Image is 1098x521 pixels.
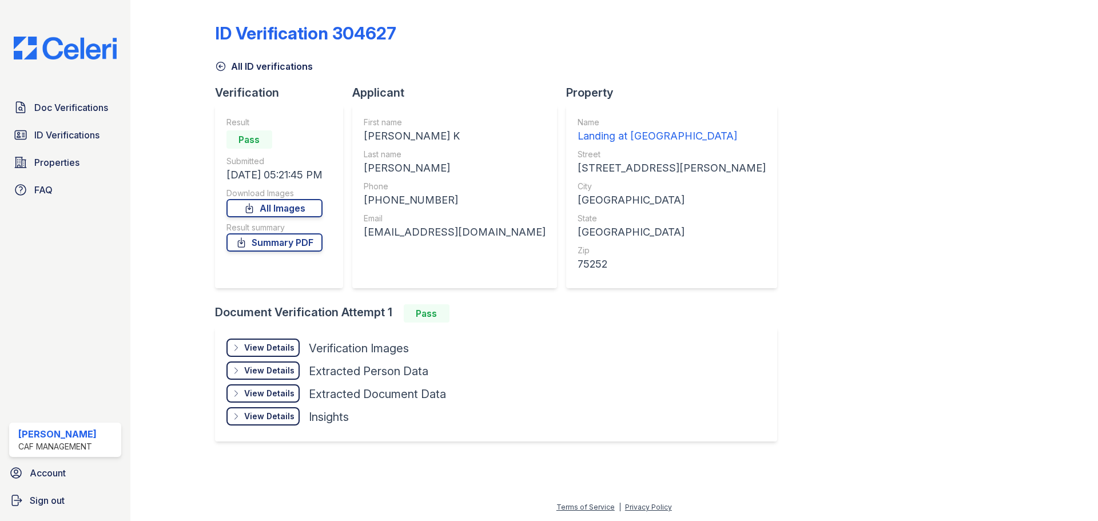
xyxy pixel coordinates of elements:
[244,411,295,422] div: View Details
[34,156,79,169] span: Properties
[226,188,323,199] div: Download Images
[364,160,546,176] div: [PERSON_NAME]
[34,128,100,142] span: ID Verifications
[556,503,615,511] a: Terms of Service
[619,503,621,511] div: |
[364,192,546,208] div: [PHONE_NUMBER]
[364,213,546,224] div: Email
[578,224,766,240] div: [GEOGRAPHIC_DATA]
[5,37,126,59] img: CE_Logo_Blue-a8612792a0a2168367f1c8372b55b34899dd931a85d93a1a3d3e32e68fde9ad4.png
[215,59,313,73] a: All ID verifications
[566,85,786,101] div: Property
[404,304,449,323] div: Pass
[578,117,766,144] a: Name Landing at [GEOGRAPHIC_DATA]
[5,462,126,484] a: Account
[226,117,323,128] div: Result
[578,256,766,272] div: 75252
[309,386,446,402] div: Extracted Document Data
[578,128,766,144] div: Landing at [GEOGRAPHIC_DATA]
[18,441,97,452] div: CAF Management
[9,124,121,146] a: ID Verifications
[9,151,121,174] a: Properties
[226,156,323,167] div: Submitted
[226,167,323,183] div: [DATE] 05:21:45 PM
[226,222,323,233] div: Result summary
[578,117,766,128] div: Name
[244,342,295,353] div: View Details
[215,23,396,43] div: ID Verification 304627
[578,181,766,192] div: City
[226,130,272,149] div: Pass
[9,178,121,201] a: FAQ
[352,85,566,101] div: Applicant
[18,427,97,441] div: [PERSON_NAME]
[215,85,352,101] div: Verification
[226,233,323,252] a: Summary PDF
[578,160,766,176] div: [STREET_ADDRESS][PERSON_NAME]
[34,101,108,114] span: Doc Verifications
[364,117,546,128] div: First name
[5,489,126,512] a: Sign out
[364,128,546,144] div: [PERSON_NAME] K
[309,340,409,356] div: Verification Images
[226,199,323,217] a: All Images
[244,365,295,376] div: View Details
[578,149,766,160] div: Street
[578,192,766,208] div: [GEOGRAPHIC_DATA]
[30,466,66,480] span: Account
[364,224,546,240] div: [EMAIL_ADDRESS][DOMAIN_NAME]
[364,149,546,160] div: Last name
[364,181,546,192] div: Phone
[309,363,428,379] div: Extracted Person Data
[9,96,121,119] a: Doc Verifications
[244,388,295,399] div: View Details
[215,304,786,323] div: Document Verification Attempt 1
[578,213,766,224] div: State
[30,494,65,507] span: Sign out
[578,245,766,256] div: Zip
[625,503,672,511] a: Privacy Policy
[309,409,349,425] div: Insights
[34,183,53,197] span: FAQ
